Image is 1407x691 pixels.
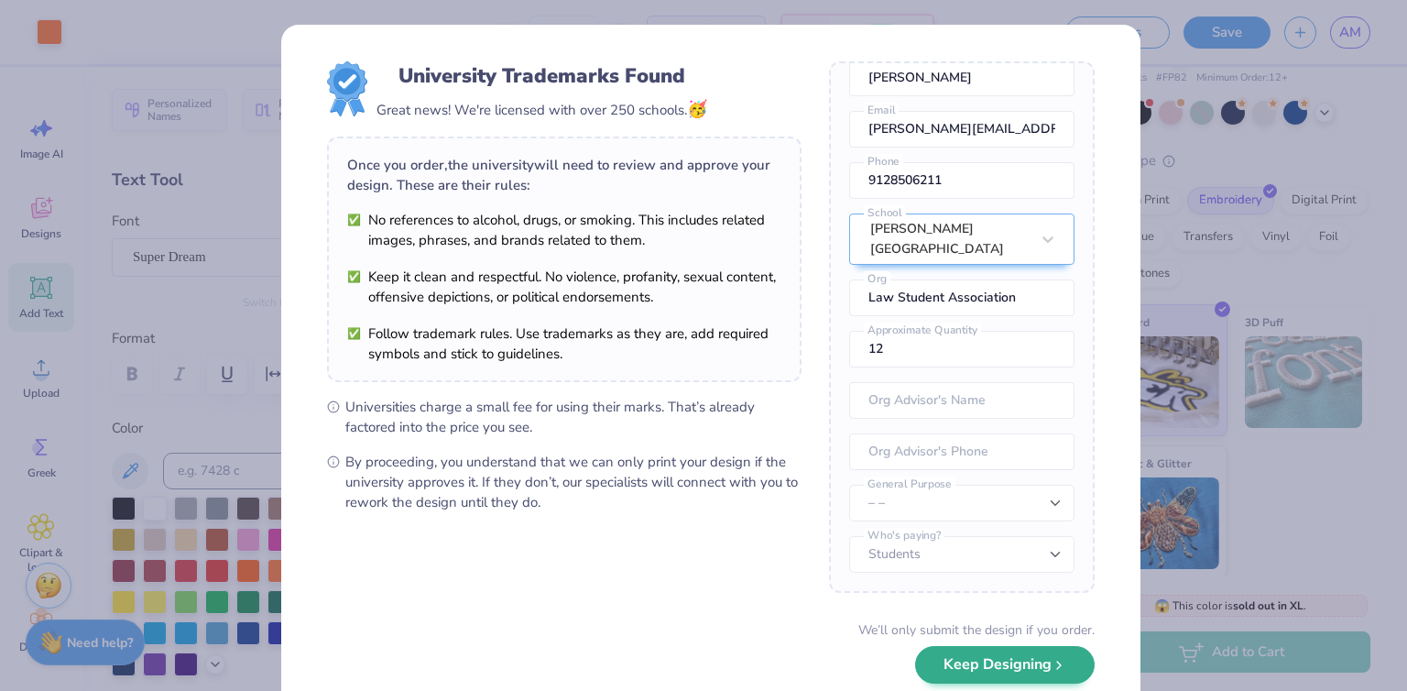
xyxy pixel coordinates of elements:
[345,452,802,512] span: By proceeding, you understand that we can only print your design if the university approves it. I...
[687,98,707,120] span: 🥳
[347,155,781,195] div: Once you order, the university will need to review and approve your design. These are their rules:
[858,620,1095,640] div: We’ll only submit the design if you order.
[327,61,367,116] img: License badge
[376,97,707,122] div: Great news! We're licensed with over 250 schools.
[398,61,685,91] div: University Trademarks Found
[345,397,802,437] span: Universities charge a small fee for using their marks. That’s already factored into the price you...
[849,111,1074,148] input: Email
[849,60,1074,96] input: Name
[849,433,1074,470] input: Org Advisor's Phone
[347,210,781,250] li: No references to alcohol, drugs, or smoking. This includes related images, phrases, and brands re...
[870,219,1030,259] div: [PERSON_NAME][GEOGRAPHIC_DATA]
[347,267,781,307] li: Keep it clean and respectful. No violence, profanity, sexual content, offensive depictions, or po...
[849,382,1074,419] input: Org Advisor's Name
[849,331,1074,367] input: Approximate Quantity
[849,162,1074,199] input: Phone
[347,324,781,364] li: Follow trademark rules. Use trademarks as they are, add required symbols and stick to guidelines.
[915,646,1095,684] button: Keep Designing
[849,280,1074,316] input: Org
